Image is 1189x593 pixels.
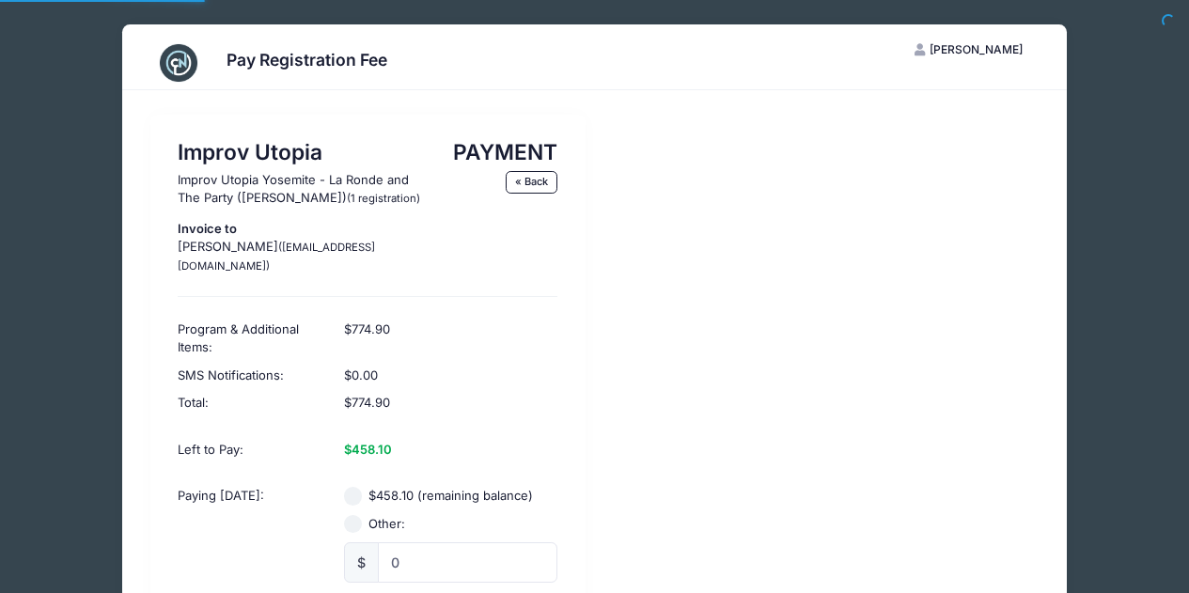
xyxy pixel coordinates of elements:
[178,139,322,164] b: Improv Utopia
[160,44,197,82] img: CampNetwork
[344,542,379,583] div: $
[506,171,558,194] a: « Back
[168,362,335,390] div: SMS Notifications:
[178,221,237,236] strong: Invoice to
[444,139,558,164] h1: PAYMENT
[227,50,387,70] h3: Pay Registration Fee
[899,34,1040,66] button: [PERSON_NAME]
[168,389,335,427] div: Total:
[178,220,425,275] p: [PERSON_NAME]
[168,427,335,474] div: Left to Pay:
[347,192,420,205] small: (1 registration)
[930,42,1023,56] span: [PERSON_NAME]
[368,515,405,534] label: Other:
[335,362,567,390] div: $0.00
[168,306,335,362] div: Program & Additional Items:
[335,306,567,362] div: $774.90
[178,241,375,273] small: ([EMAIL_ADDRESS][DOMAIN_NAME])
[368,487,533,506] label: $458.10 (remaining balance)
[344,442,392,457] strong: $458.10
[178,171,425,208] p: Improv Utopia Yosemite - La Ronde and The Party ([PERSON_NAME])
[335,389,567,427] div: $774.90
